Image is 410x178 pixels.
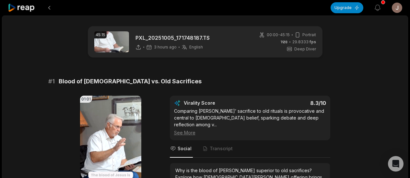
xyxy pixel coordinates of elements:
[135,34,210,42] p: PXL_20251005_171748187.TS
[59,77,202,86] span: Blood of [DEMOGRAPHIC_DATA] vs. Old Sacrifices
[154,45,177,50] span: 3 hours ago
[331,2,363,13] button: Upgrade
[174,108,326,136] div: Comparing [PERSON_NAME]’ sacrifice to old rituals is provocative and central to [DEMOGRAPHIC_DATA...
[174,129,326,136] div: See More
[94,31,107,38] div: 45:15
[178,145,192,152] span: Social
[294,46,316,52] span: Deep Diver
[388,156,404,172] div: Open Intercom Messenger
[189,45,203,50] span: English
[170,140,330,158] nav: Tabs
[302,32,316,38] span: Portrait
[48,77,55,86] span: # 1
[292,39,316,45] span: 29.8333
[184,100,253,106] div: Virality Score
[310,39,316,44] span: fps
[267,32,290,38] span: 00:00 - 45:15
[210,145,233,152] span: Transcript
[256,100,326,106] div: 8.3 /10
